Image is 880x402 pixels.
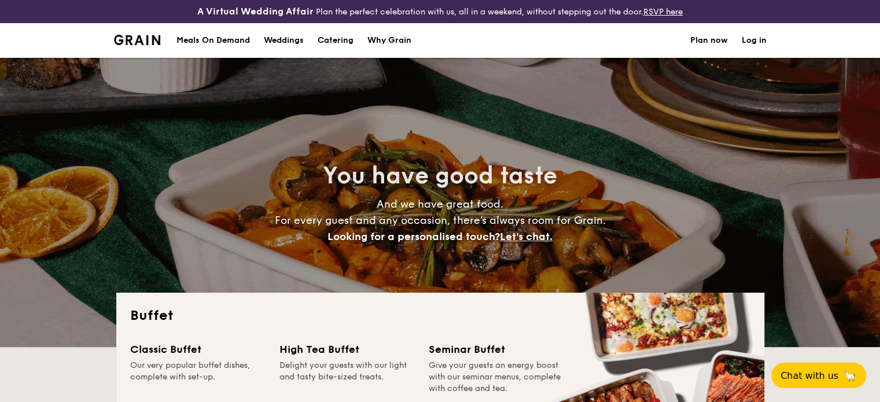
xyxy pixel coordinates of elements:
div: Delight your guests with our light and tasty bite-sized treats. [279,360,415,394]
h1: Catering [318,23,354,58]
a: Meals On Demand [170,23,257,58]
span: And we have great food. For every guest and any occasion, there’s always room for Grain. [275,198,606,243]
span: Chat with us [780,370,838,381]
span: Let's chat. [500,230,553,243]
h4: A Virtual Wedding Affair [197,5,314,19]
h2: Buffet [130,307,750,325]
img: Grain [114,35,161,45]
a: Weddings [257,23,311,58]
a: Plan now [690,23,728,58]
div: Classic Buffet [130,341,266,357]
div: Plan the perfect celebration with us, all in a weekend, without stepping out the door. [147,5,734,19]
span: You have good taste [323,162,557,190]
div: Seminar Buffet [429,341,564,357]
a: RSVP here [643,7,683,17]
div: Weddings [264,23,304,58]
div: Our very popular buffet dishes, complete with set-up. [130,360,266,394]
div: Meals On Demand [176,23,250,58]
a: Catering [311,23,360,58]
a: Log in [742,23,767,58]
span: 🦙 [843,369,857,382]
div: High Tea Buffet [279,341,415,357]
a: Why Grain [360,23,418,58]
span: Looking for a personalised touch? [327,230,500,243]
div: Why Grain [367,23,411,58]
a: Logotype [114,35,161,45]
button: Chat with us🦙 [771,363,866,388]
div: Give your guests an energy boost with our seminar menus, complete with coffee and tea. [429,360,564,394]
